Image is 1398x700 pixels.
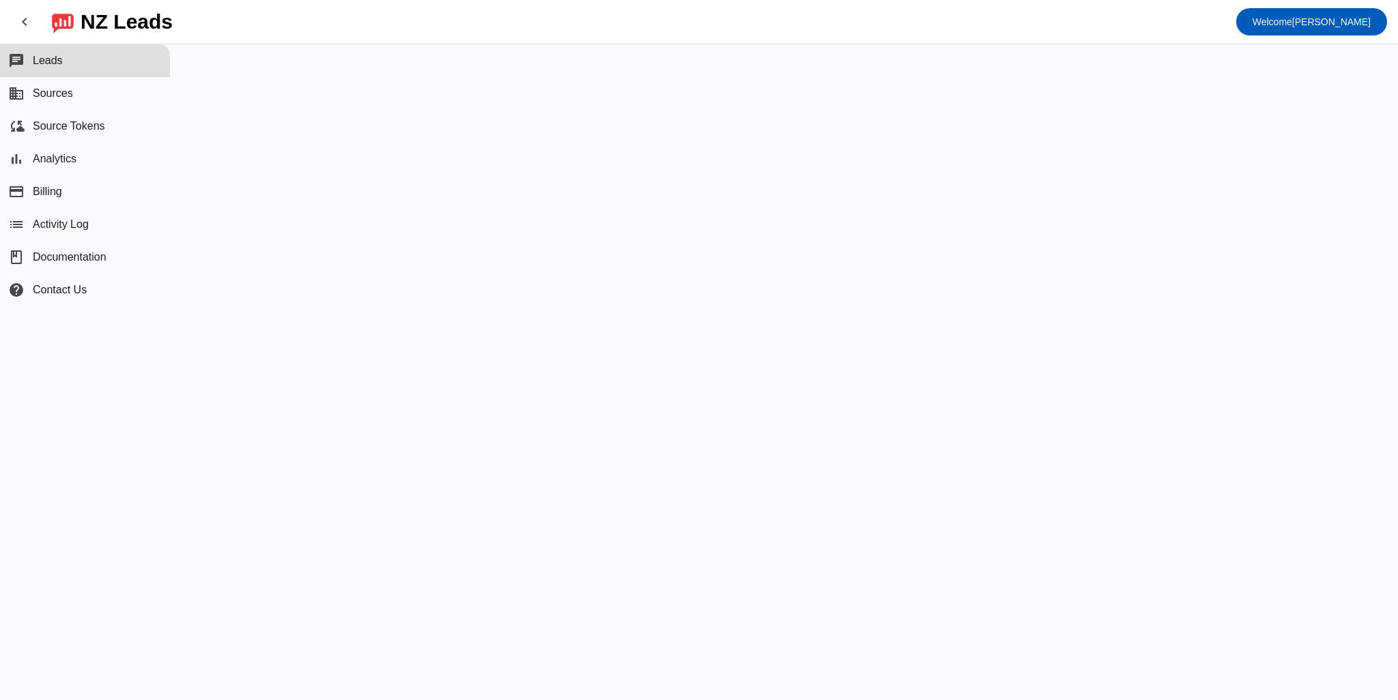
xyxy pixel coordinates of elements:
span: [PERSON_NAME] [1253,12,1371,31]
span: Activity Log [33,218,89,231]
span: Sources [33,87,73,100]
button: Welcome[PERSON_NAME] [1236,8,1387,35]
mat-icon: bar_chart [8,151,25,167]
span: Contact Us [33,284,87,296]
mat-icon: list [8,216,25,233]
span: Analytics [33,153,76,165]
span: book [8,249,25,265]
div: NZ Leads [81,12,173,31]
span: Documentation [33,251,106,263]
span: Source Tokens [33,120,105,132]
img: logo [52,10,74,33]
mat-icon: payment [8,184,25,200]
mat-icon: help [8,282,25,298]
mat-icon: chat [8,53,25,69]
span: Leads [33,55,63,67]
span: Welcome [1253,16,1292,27]
span: Billing [33,186,62,198]
mat-icon: business [8,85,25,102]
mat-icon: cloud_sync [8,118,25,134]
mat-icon: chevron_left [16,14,33,30]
